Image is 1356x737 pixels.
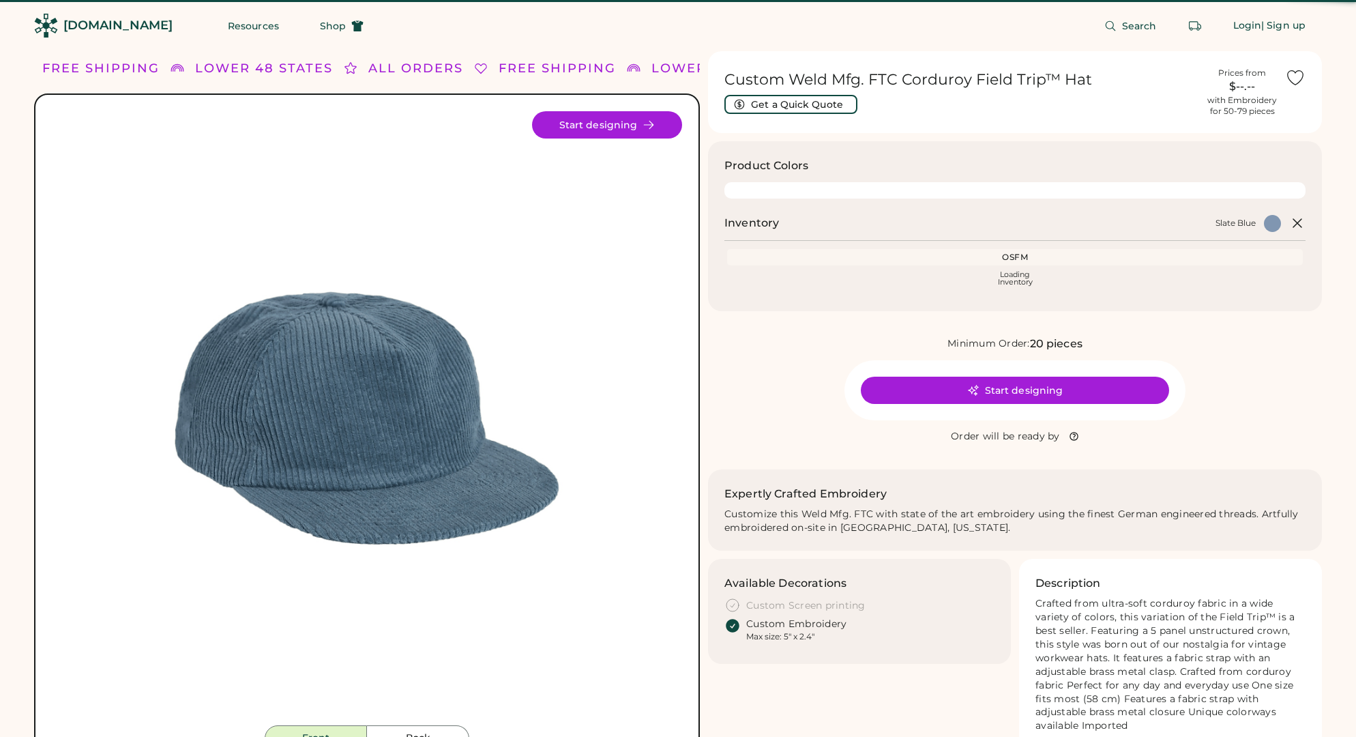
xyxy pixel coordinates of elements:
[651,59,789,78] div: LOWER 48 STATES
[1035,575,1101,592] h3: Description
[1233,19,1262,33] div: Login
[724,486,887,502] h2: Expertly Crafted Embroidery
[34,14,58,38] img: Rendered Logo - Screens
[368,59,463,78] div: ALL ORDERS
[195,59,333,78] div: LOWER 48 STATES
[951,430,1060,444] div: Order will be ready by
[1088,12,1173,40] button: Search
[724,575,846,592] h3: Available Decorations
[499,59,616,78] div: FREE SHIPPING
[724,70,1199,89] h1: Custom Weld Mfg. FTC Corduroy Field Trip™ Hat
[1207,78,1277,95] div: $--.--
[532,111,682,139] button: Start designing
[724,95,857,114] button: Get a Quick Quote
[60,111,674,725] img: FTC - Slate Blue Front Image
[1291,676,1350,734] iframe: Front Chat
[60,111,674,725] div: FTC Style Image
[746,599,866,613] div: Custom Screen printing
[746,618,846,631] div: Custom Embroidery
[861,377,1169,404] button: Start designing
[304,12,380,40] button: Shop
[320,21,346,31] span: Shop
[730,252,1300,263] div: OSFM
[211,12,295,40] button: Resources
[1218,68,1266,78] div: Prices from
[724,158,808,174] h3: Product Colors
[42,59,160,78] div: FREE SHIPPING
[724,508,1306,535] div: Customize this Weld Mfg. FTC with state of the art embroidery using the finest German engineered ...
[1215,218,1256,229] div: Slate Blue
[746,631,814,642] div: Max size: 5" x 2.4"
[1261,19,1306,33] div: | Sign up
[1122,21,1157,31] span: Search
[947,337,1030,351] div: Minimum Order:
[1181,12,1209,40] button: Retrieve an order
[1207,95,1277,117] div: with Embroidery for 50-79 pieces
[1030,336,1082,352] div: 20 pieces
[63,17,173,34] div: [DOMAIN_NAME]
[998,271,1033,286] div: Loading Inventory
[724,215,779,231] h2: Inventory
[1035,597,1306,733] div: Crafted from ultra-soft corduroy fabric in a wide variety of colors, this variation of the Field ...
